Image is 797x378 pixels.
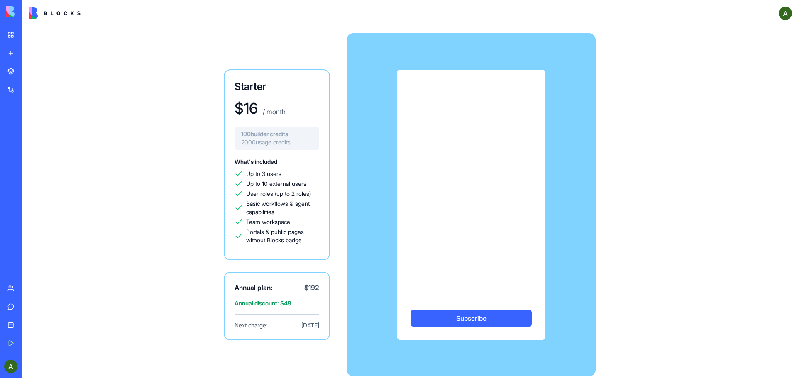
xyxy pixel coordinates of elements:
img: ACg8ocIvcScK38e-tDUeDnFdLE0FqHS_M9UFNdrbEErmp2FkMDYgSio=s96-c [4,360,17,373]
img: logo [29,7,81,19]
span: Annual discount: $ 48 [235,299,319,307]
span: Annual plan: [235,283,272,293]
span: 2000 usage credits [241,138,313,146]
span: Basic workflows & agent capabilities [246,200,319,216]
iframe: Secure payment input frame [409,81,533,298]
h1: $ 16 [235,100,258,117]
span: [DATE] [301,321,319,329]
span: Team workspace [246,218,290,226]
img: logo [6,6,57,17]
h3: Starter [235,80,319,93]
span: Up to 3 users [246,170,281,178]
span: Portals & public pages without Blocks badge [246,228,319,244]
p: / month [261,107,286,117]
img: ACg8ocIvcScK38e-tDUeDnFdLE0FqHS_M9UFNdrbEErmp2FkMDYgSio=s96-c [779,7,792,20]
span: Next charge: [235,321,267,329]
span: $ 192 [304,283,319,293]
button: Subscribe [411,310,532,327]
span: User roles (up to 2 roles) [246,190,311,198]
span: What's included [235,158,277,165]
span: 100 builder credits [241,130,313,138]
span: Up to 10 external users [246,180,306,188]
